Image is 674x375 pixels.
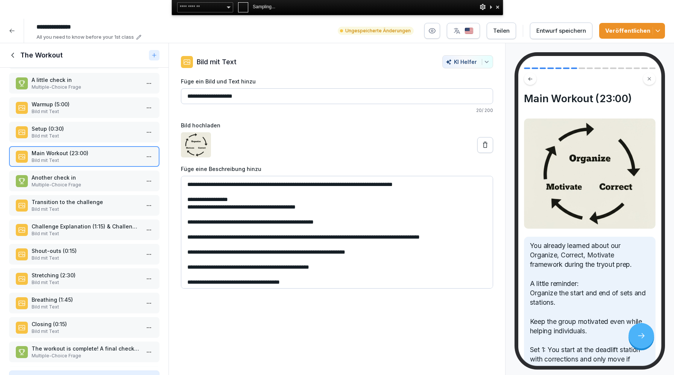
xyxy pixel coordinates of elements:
[253,2,275,12] div: Sampling...
[494,2,501,12] div: Close and Stop Picking
[32,108,140,115] p: Bild mit Text
[599,23,665,39] button: Veröffentlichen
[32,125,140,133] p: Setup (0:30)
[9,293,159,313] div: Breathing (1:45)Bild mit Text
[32,100,140,108] p: Warmup (5:00)
[9,342,159,362] div: The workout is complete! A final check in.Multiple-Choice Frage
[32,222,140,230] p: Challenge Explanation (1:15) & Challenge (2:30)
[9,122,159,142] div: Setup (0:30)Bild mit Text
[524,92,656,105] h4: Main Workout (23:00)
[181,107,493,114] p: 20 / 200
[9,146,159,167] div: Main Workout (23:00)Bild mit Text
[345,27,411,34] p: Ungespeicherte Änderungen
[524,118,656,228] img: Bild und Text Vorschau
[9,73,159,94] div: A little check inMultiple-Choice Frage
[446,59,490,65] div: KI Helfer
[32,328,140,335] p: Bild mit Text
[32,181,140,188] p: Multiple-Choice Frage
[32,133,140,139] p: Bild mit Text
[530,23,592,39] button: Entwurf speichern
[36,33,134,41] p: All you need to know before your 1st class
[9,195,159,216] div: Transition to the challengeBild mit Text
[32,84,140,91] p: Multiple-Choice Frage
[32,247,140,255] p: Shout-outs (0:15)
[536,27,586,35] div: Entwurf speichern
[9,97,159,118] div: Warmup (5:00)Bild mit Text
[181,121,493,129] label: Bild hochladen
[32,198,140,206] p: Transition to the challenge
[605,27,659,35] div: Veröffentlichen
[181,77,493,85] label: Füge ein Bild und Text hinzu
[32,255,140,262] p: Bild mit Text
[487,23,516,39] button: Teilen
[488,2,494,12] div: Collapse This Panel
[20,51,63,60] h1: The Workout
[493,27,510,35] div: Teilen
[32,76,140,84] p: A little check in
[32,271,140,279] p: Stretching (2:30)
[181,165,493,173] label: Füge eine Beschreibung hinzu
[9,268,159,289] div: Stretching (2:30)Bild mit Text
[32,352,140,359] p: Multiple-Choice Frage
[9,171,159,191] div: Another check inMultiple-Choice Frage
[181,132,211,157] img: xtjdr5i6lu7btopb4upy6poj.png
[9,244,159,265] div: Shout-outs (0:15)Bild mit Text
[32,296,140,304] p: Breathing (1:45)
[32,157,140,164] p: Bild mit Text
[32,279,140,286] p: Bild mit Text
[32,174,140,181] p: Another check in
[32,206,140,213] p: Bild mit Text
[32,304,140,310] p: Bild mit Text
[32,320,140,328] p: Closing (0:15)
[479,2,486,12] div: Options
[9,317,159,338] div: Closing (0:15)Bild mit Text
[197,57,237,67] p: Bild mit Text
[465,27,474,35] img: us.svg
[32,149,140,157] p: Main Workout (23:00)
[32,345,140,352] p: The workout is complete! A final check in.
[32,230,140,237] p: Bild mit Text
[9,219,159,240] div: Challenge Explanation (1:15) & Challenge (2:30)Bild mit Text
[442,55,493,68] button: KI Helfer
